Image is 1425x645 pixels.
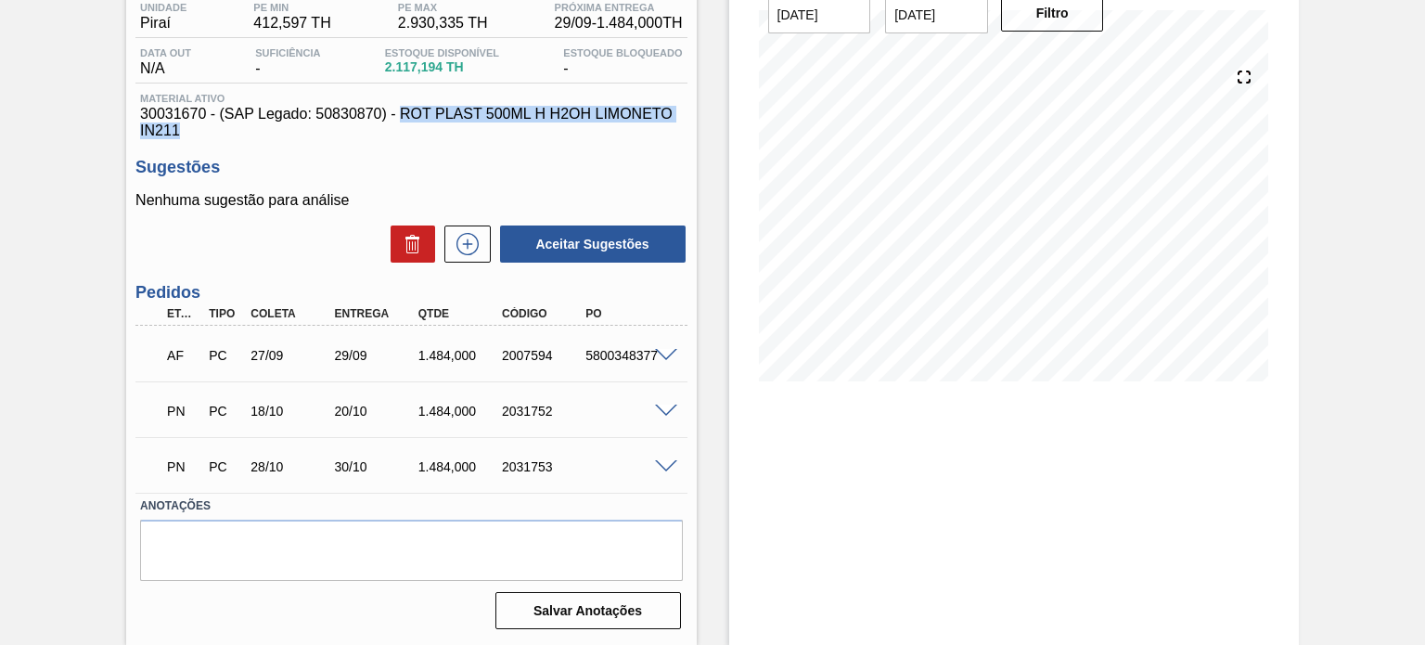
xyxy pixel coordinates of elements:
[253,15,330,32] span: 412,597 TH
[135,158,687,177] h3: Sugestões
[491,224,687,264] div: Aceitar Sugestões
[398,2,488,13] span: PE MAX
[162,446,204,487] div: Pedido em Negociação
[414,404,506,419] div: 1.484,000
[555,15,683,32] span: 29/09 - 1.484,000 TH
[135,192,687,209] p: Nenhuma sugestão para análise
[414,348,506,363] div: 1.484,000
[414,459,506,474] div: 1.484,000
[497,307,589,320] div: Código
[250,47,325,77] div: -
[246,307,338,320] div: Coleta
[162,307,204,320] div: Etapa
[246,404,338,419] div: 18/10/2025
[204,404,246,419] div: Pedido de Compra
[414,307,506,320] div: Qtde
[558,47,687,77] div: -
[167,459,199,474] p: PN
[140,106,682,139] span: 30031670 - (SAP Legado: 50830870) - ROT PLAST 500ML H H2OH LIMONETO IN211
[162,391,204,432] div: Pedido em Negociação
[330,404,422,419] div: 20/10/2025
[135,283,687,303] h3: Pedidos
[497,459,589,474] div: 2031753
[204,459,246,474] div: Pedido de Compra
[204,348,246,363] div: Pedido de Compra
[581,348,673,363] div: 5800348377
[330,348,422,363] div: 29/09/2025
[330,459,422,474] div: 30/10/2025
[140,93,682,104] span: Material ativo
[135,47,196,77] div: N/A
[246,459,338,474] div: 28/10/2025
[385,60,499,74] span: 2.117,194 TH
[495,592,681,629] button: Salvar Anotações
[140,47,191,58] span: Data out
[497,348,589,363] div: 2007594
[140,15,186,32] span: Piraí
[563,47,682,58] span: Estoque Bloqueado
[381,226,435,263] div: Excluir Sugestões
[246,348,338,363] div: 27/09/2025
[500,226,686,263] button: Aceitar Sugestões
[497,404,589,419] div: 2031752
[555,2,683,13] span: Próxima Entrega
[330,307,422,320] div: Entrega
[167,404,199,419] p: PN
[253,2,330,13] span: PE MIN
[385,47,499,58] span: Estoque Disponível
[435,226,491,263] div: Nova sugestão
[162,335,204,376] div: Aguardando Faturamento
[255,47,320,58] span: Suficiência
[167,348,199,363] p: AF
[204,307,246,320] div: Tipo
[140,493,682,520] label: Anotações
[140,2,186,13] span: Unidade
[398,15,488,32] span: 2.930,335 TH
[581,307,673,320] div: PO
